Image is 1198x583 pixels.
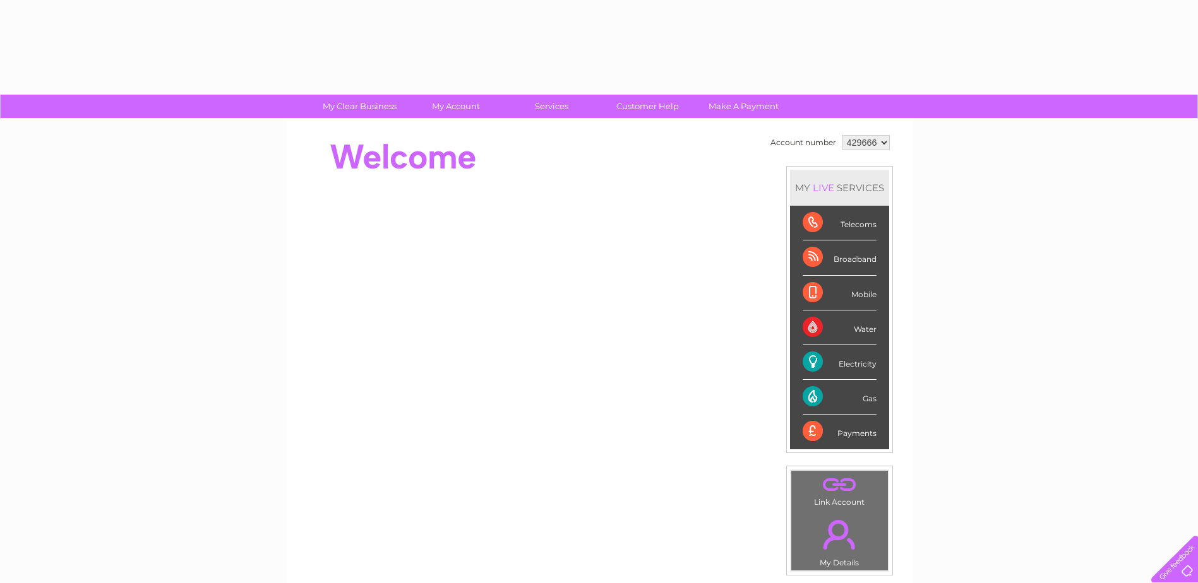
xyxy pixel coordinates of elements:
div: Electricity [803,345,877,380]
td: My Details [791,509,889,571]
a: Make A Payment [692,95,796,118]
div: Broadband [803,240,877,275]
div: Telecoms [803,206,877,240]
a: My Clear Business [308,95,412,118]
td: Account number [767,132,839,153]
div: MY SERVICES [790,170,889,206]
div: Mobile [803,276,877,310]
div: Payments [803,415,877,449]
div: Water [803,310,877,345]
a: Customer Help [596,95,700,118]
div: LIVE [810,182,837,194]
a: My Account [404,95,508,118]
td: Link Account [791,470,889,510]
div: Gas [803,380,877,415]
a: . [794,474,885,496]
a: Services [500,95,604,118]
a: . [794,512,885,556]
